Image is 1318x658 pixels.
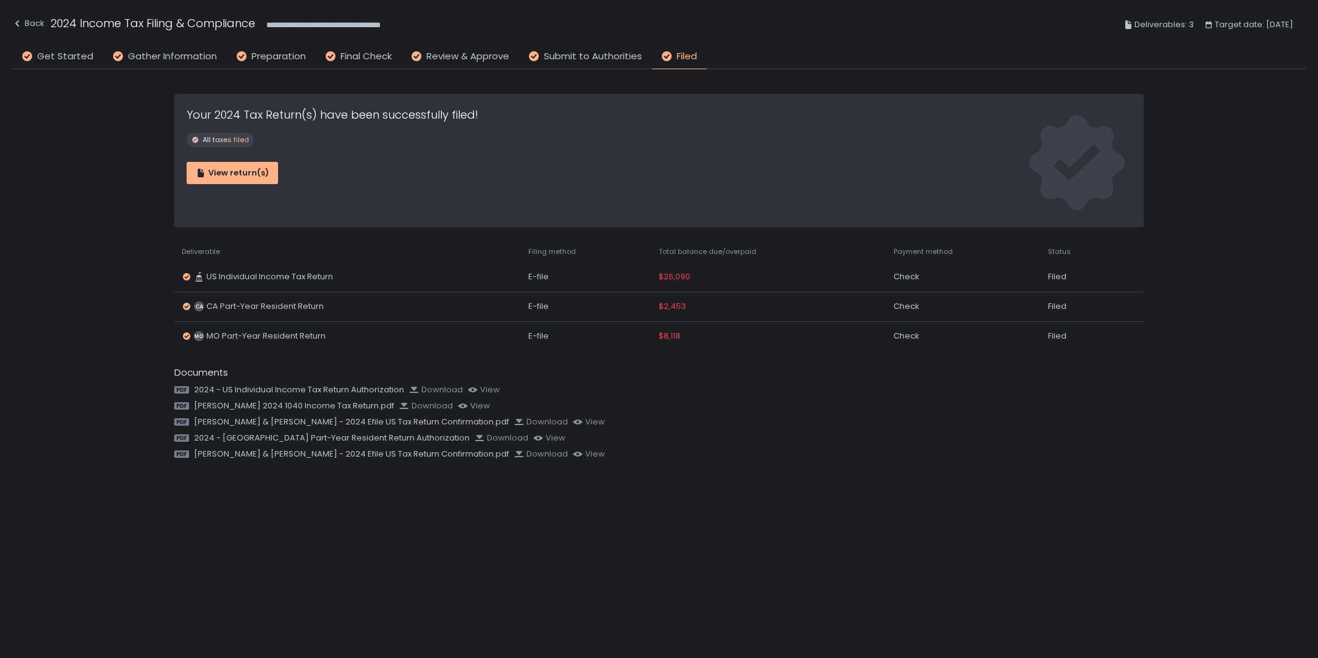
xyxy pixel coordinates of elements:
button: view [533,432,565,444]
h1: Your 2024 Tax Return(s) have been successfully filed! [187,106,478,123]
span: MO Part-Year Resident Return [206,331,326,342]
div: View return(s) [196,167,269,179]
span: Gather Information [128,49,217,64]
button: Download [399,400,453,411]
span: Deliverables: 3 [1134,17,1194,32]
button: Download [514,449,568,460]
span: [PERSON_NAME] & [PERSON_NAME] - 2024 Efile US Tax Return Confirmation.pdf [194,416,509,428]
div: E-file [528,271,644,282]
span: Filed [677,49,697,64]
span: Payment method [893,247,953,256]
span: 2024 - US Individual Income Tax Return Authorization [194,384,404,395]
button: view [573,416,605,428]
div: Filed [1048,331,1112,342]
span: Submit to Authorities [544,49,642,64]
span: Preparation [251,49,306,64]
span: Get Started [37,49,93,64]
span: Check [893,331,919,342]
span: [PERSON_NAME] 2024 1040 Income Tax Return.pdf [194,400,394,411]
button: Download [409,384,463,395]
text: CA [195,303,203,310]
span: $2,453 [659,301,686,312]
span: $26,090 [659,271,690,282]
button: Back [12,15,44,35]
button: Download [475,432,528,444]
span: Review & Approve [426,49,509,64]
span: Deliverable [182,247,220,256]
span: CA Part-Year Resident Return [206,301,324,312]
span: Target date: [DATE] [1215,17,1293,32]
span: Status [1048,247,1071,256]
button: view [468,384,500,395]
span: US Individual Income Tax Return [206,271,333,282]
button: view [458,400,490,411]
div: Documents [174,366,1144,380]
h1: 2024 Income Tax Filing & Compliance [51,15,255,32]
span: Check [893,271,919,282]
button: Download [514,416,568,428]
div: E-file [528,301,644,312]
span: [PERSON_NAME] & [PERSON_NAME] - 2024 Efile US Tax Return Confirmation.pdf [194,449,509,460]
div: Filed [1048,301,1112,312]
div: Filed [1048,271,1112,282]
div: Back [12,16,44,31]
button: View return(s) [187,162,278,184]
text: MO [194,332,204,340]
span: Final Check [340,49,392,64]
span: Check [893,301,919,312]
span: $8,118 [659,331,680,342]
span: All taxes filed [203,135,249,145]
button: view [573,449,605,460]
span: Total balance due/overpaid [659,247,756,256]
div: E-file [528,331,644,342]
span: 2024 - [GEOGRAPHIC_DATA] Part-Year Resident Return Authorization [194,432,470,444]
span: Filing method [528,247,576,256]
